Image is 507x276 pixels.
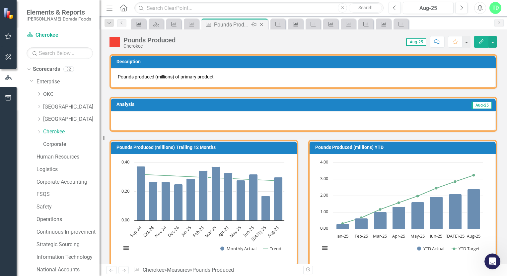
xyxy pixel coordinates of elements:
h3: Analysis [116,102,290,107]
text: [DATE]-25 [446,233,465,239]
text: Trend [270,246,281,252]
div: ClearPoint Updater Training [10,176,123,188]
path: Apr-25, 1.331184. YTD Actual. [393,207,405,229]
span: Aug-25 [406,38,426,46]
button: Help [100,207,133,233]
svg: Interactive chart [317,159,486,258]
a: Cherokee [143,267,164,273]
button: Messages [33,207,66,233]
a: Continuous Improvement [36,228,100,236]
a: Measures [167,267,190,273]
path: Nov-24, 0.267228. Monthly Actual. [162,182,170,221]
div: » » [133,266,298,274]
a: Corporate [43,141,100,148]
div: ClearPoint Updater Training [14,179,111,186]
div: Getting Started Guide - Element Detail Pages [10,157,123,176]
a: Human Resources [36,153,100,161]
button: View chart menu, Chart [320,244,329,253]
div: 32 [63,67,74,72]
button: News [66,207,100,233]
path: Jul-25, 0.170544. Monthly Actual. [261,196,270,221]
text: Jan-25 [336,233,348,239]
path: Apr-25, 1.57. YTD Target. [398,202,400,204]
button: Show Trend [263,246,281,252]
div: Cherokee [123,44,176,49]
button: Show YTD Target [452,246,480,252]
span: Search for help [14,132,54,139]
p: Hi [PERSON_NAME] [13,47,119,58]
path: Oct-24, 0.26604. Monthly Actual. [149,182,158,221]
a: Scorecards [33,66,60,73]
path: Jun-25, 2.445. YTD Target. [435,187,438,190]
g: Monthly Actual, series 1 of 2. Bar series with 12 bars. [137,166,283,221]
a: Strategic Sourcing [36,241,100,249]
path: Mar-25, 1.16. YTD Target. [379,208,382,211]
a: FSQS [36,191,100,198]
path: Apr-25, 0.327972. Monthly Actual. [224,173,233,221]
button: TD [489,2,501,14]
path: Feb-25, 0.66. YTD Target. [360,216,363,219]
text: 4.00 [320,159,328,165]
img: ClearPoint Strategy [3,8,15,19]
div: Getting Started Guide - Element Detail Pages [14,160,111,173]
path: Dec-24, 0.250416. Monthly Actual. [174,184,183,221]
span: Help [111,223,121,228]
text: 0.00 [320,225,328,231]
a: National Accounts [36,266,100,274]
text: Aug-25 [266,225,280,239]
path: Jun-25, 0.318648. Monthly Actual. [249,174,258,221]
div: Close [114,11,126,23]
small: [PERSON_NAME]-Dorada Foods [27,16,91,22]
path: Feb-25, 0.632628. YTD Actual. [355,218,368,229]
a: OKC [43,91,100,98]
h3: Description [116,59,492,64]
path: Mar-25, 0.370584. Monthly Actual. [212,167,220,221]
path: Jul-25, 2.845. YTD Target. [454,180,457,183]
div: Pounds Produced [123,36,176,44]
img: Below Plan [109,37,120,47]
span: Elements & Reports [27,8,91,16]
a: [GEOGRAPHIC_DATA] [43,115,100,123]
text: Nov-24 [153,225,168,239]
div: Chart. Highcharts interactive chart. [317,159,489,258]
path: Feb-25, 0.3441. Monthly Actual. [199,171,208,221]
a: [GEOGRAPHIC_DATA] [43,103,100,111]
span: News [77,223,89,228]
text: [DATE]-25 [250,225,267,242]
h3: Pounds Produced (millions) Trailing 12 Months [116,145,294,150]
path: May-25, 1.97. YTD Target. [416,195,419,198]
div: ClearPoint Advanced Training [10,188,123,201]
path: Sep-24, 0.372708. Monthly Actual. [137,166,145,221]
text: 3.00 [320,175,328,181]
svg: Interactive chart [118,159,288,258]
text: Jan-25 [180,225,193,238]
a: Cherokee [27,31,93,39]
span: Search [358,5,373,10]
a: Logistics [36,166,100,173]
div: Automation & Integration - Data Loader [14,147,111,154]
path: May-25, 0.277332. Monthly Actual. [237,180,245,221]
span: Home [9,223,24,228]
text: 0.00 [121,217,129,223]
text: Mar-25 [203,225,217,239]
text: Jun-25 [242,225,255,238]
input: Search ClearPoint... [134,2,384,14]
text: 0.40 [121,159,129,165]
text: Dec-24 [166,225,180,239]
path: Aug-25, 0.298368. Monthly Actual. [274,177,283,221]
h3: Pounds Produced (millions) YTD [315,145,492,150]
text: Sep-24 [129,225,143,239]
a: Operations [36,216,100,223]
path: Jul-25, 2.097708. YTD Actual. [449,194,462,229]
img: logo [13,15,52,21]
span: Messages [38,223,61,228]
text: Feb-25 [355,233,368,239]
p: How can we help? [13,58,119,69]
text: 2.00 [320,192,328,198]
text: Oct-24 [142,225,155,238]
p: Pounds produced (millions) of primary product [118,73,489,80]
text: May-25 [228,225,243,239]
button: Show YTD Actual [417,246,445,252]
text: Apr-25 [217,225,230,238]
